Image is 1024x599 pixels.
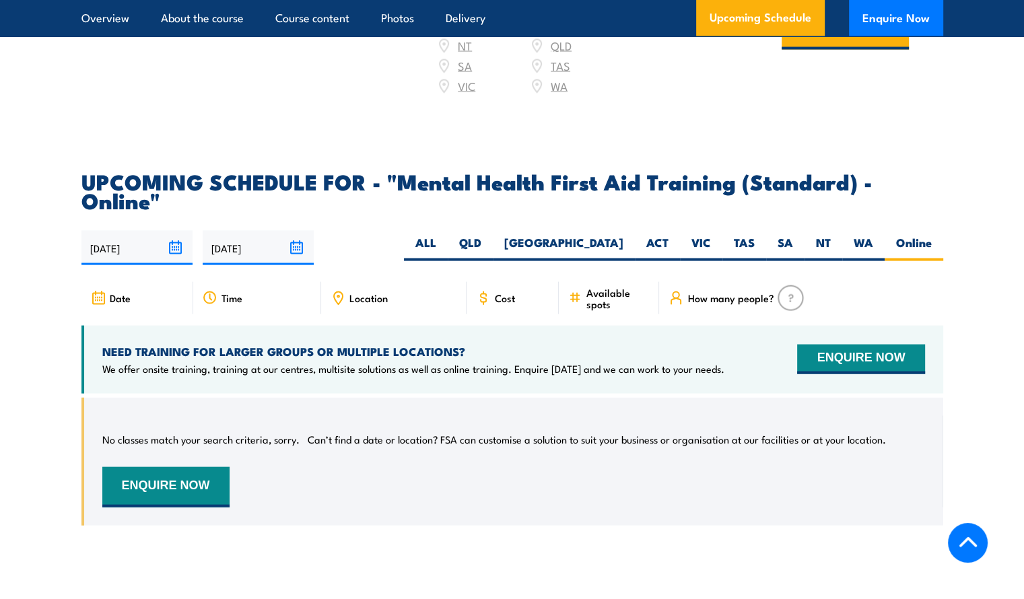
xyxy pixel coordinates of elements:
[110,292,131,304] span: Date
[797,345,924,374] button: ENQUIRE NOW
[102,433,300,446] p: No classes match your search criteria, sorry.
[586,287,650,310] span: Available spots
[102,362,724,376] p: We offer onsite training, training at our centres, multisite solutions as well as online training...
[448,235,493,261] label: QLD
[203,231,314,265] input: To date
[680,235,722,261] label: VIC
[102,467,230,507] button: ENQUIRE NOW
[493,235,635,261] label: [GEOGRAPHIC_DATA]
[404,235,448,261] label: ALL
[308,433,886,446] p: Can’t find a date or location? FSA can customise a solution to suit your business or organisation...
[722,235,766,261] label: TAS
[766,235,805,261] label: SA
[687,292,774,304] span: How many people?
[102,344,724,359] h4: NEED TRAINING FOR LARGER GROUPS OR MULTIPLE LOCATIONS?
[349,292,388,304] span: Location
[805,235,842,261] label: NT
[885,235,943,261] label: Online
[81,172,943,209] h2: UPCOMING SCHEDULE FOR - "Mental Health First Aid Training (Standard) - Online"
[635,235,680,261] label: ACT
[842,235,885,261] label: WA
[221,292,242,304] span: Time
[495,292,515,304] span: Cost
[81,231,193,265] input: From date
